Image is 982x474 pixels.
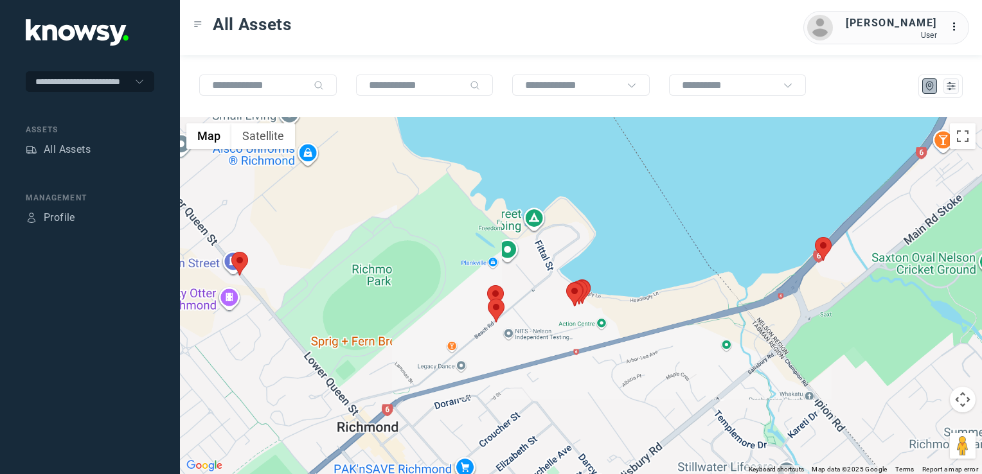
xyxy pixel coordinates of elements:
div: Profile [44,210,75,225]
a: Terms (opens in new tab) [895,466,915,473]
button: Show street map [186,123,231,149]
a: ProfileProfile [26,210,75,225]
img: Application Logo [26,19,129,46]
div: [PERSON_NAME] [846,15,937,31]
span: All Assets [213,13,292,36]
button: Map camera controls [950,387,976,412]
img: Google [183,457,226,474]
div: Profile [26,212,37,224]
div: : [950,19,965,37]
div: Assets [26,144,37,155]
div: User [846,31,937,40]
button: Show satellite imagery [231,123,295,149]
span: Map data ©2025 Google [812,466,887,473]
a: Report a map error [922,466,978,473]
button: Keyboard shortcuts [749,465,804,474]
div: : [950,19,965,35]
div: Map [924,80,936,92]
img: avatar.png [807,15,833,40]
div: Search [314,80,324,91]
div: Search [470,80,480,91]
button: Drag Pegman onto the map to open Street View [950,433,976,459]
div: List [945,80,957,92]
tspan: ... [951,22,963,31]
div: Assets [26,124,154,136]
div: All Assets [44,142,91,157]
div: Management [26,192,154,204]
a: Open this area in Google Maps (opens a new window) [183,457,226,474]
a: AssetsAll Assets [26,142,91,157]
div: Toggle Menu [193,20,202,29]
button: Toggle fullscreen view [950,123,976,149]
